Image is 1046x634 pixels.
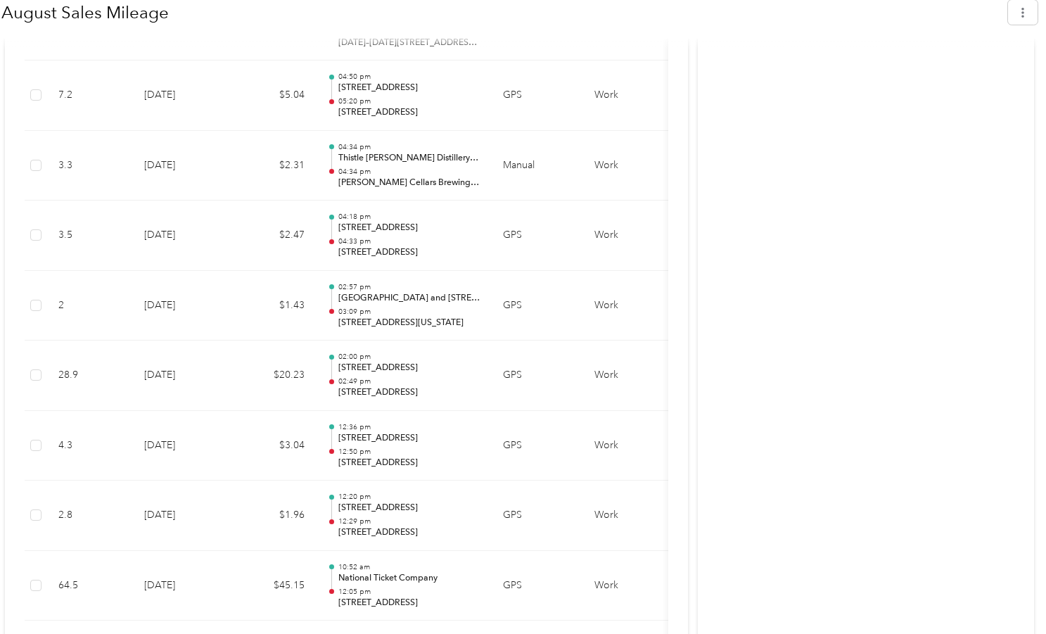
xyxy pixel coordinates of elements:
[47,61,133,131] td: 7.2
[338,447,480,457] p: 12:50 pm
[492,271,583,341] td: GPS
[133,551,231,621] td: [DATE]
[583,131,689,201] td: Work
[338,352,480,362] p: 02:00 pm
[338,516,480,526] p: 12:29 pm
[231,61,316,131] td: $5.04
[583,201,689,271] td: Work
[492,481,583,551] td: GPS
[231,131,316,201] td: $2.31
[231,271,316,341] td: $1.43
[47,341,133,411] td: 28.9
[338,212,480,222] p: 04:18 pm
[133,131,231,201] td: [DATE]
[492,201,583,271] td: GPS
[338,422,480,432] p: 12:36 pm
[47,131,133,201] td: 3.3
[492,341,583,411] td: GPS
[338,492,480,502] p: 12:20 pm
[338,222,480,234] p: [STREET_ADDRESS]
[583,341,689,411] td: Work
[338,72,480,82] p: 04:50 pm
[338,362,480,374] p: [STREET_ADDRESS]
[338,386,480,399] p: [STREET_ADDRESS]
[338,142,480,152] p: 04:34 pm
[338,152,480,165] p: Thistle [PERSON_NAME] Distillery, [STREET_ADDRESS]
[231,411,316,481] td: $3.04
[133,481,231,551] td: [DATE]
[338,376,480,386] p: 02:49 pm
[338,562,480,572] p: 10:52 am
[338,526,480,539] p: [STREET_ADDRESS]
[133,411,231,481] td: [DATE]
[338,282,480,292] p: 02:57 pm
[583,551,689,621] td: Work
[338,502,480,514] p: [STREET_ADDRESS]
[133,201,231,271] td: [DATE]
[338,167,480,177] p: 04:34 pm
[492,551,583,621] td: GPS
[47,201,133,271] td: 3.5
[231,481,316,551] td: $1.96
[47,411,133,481] td: 4.3
[133,61,231,131] td: [DATE]
[338,96,480,106] p: 05:20 pm
[338,106,480,119] p: [STREET_ADDRESS]
[583,271,689,341] td: Work
[47,271,133,341] td: 2
[338,307,480,317] p: 03:09 pm
[338,236,480,246] p: 04:33 pm
[231,201,316,271] td: $2.47
[338,317,480,329] p: [STREET_ADDRESS][US_STATE]
[338,597,480,609] p: [STREET_ADDRESS]
[47,551,133,621] td: 64.5
[338,587,480,597] p: 12:05 pm
[231,341,316,411] td: $20.23
[583,411,689,481] td: Work
[338,457,480,469] p: [STREET_ADDRESS]
[492,411,583,481] td: GPS
[583,61,689,131] td: Work
[492,131,583,201] td: Manual
[338,432,480,445] p: [STREET_ADDRESS]
[133,341,231,411] td: [DATE]
[583,481,689,551] td: Work
[338,177,480,189] p: [PERSON_NAME] Cellars Brewing Company, [STREET_ADDRESS]
[338,572,480,585] p: National Ticket Company
[47,481,133,551] td: 2.8
[133,271,231,341] td: [DATE]
[338,246,480,259] p: [STREET_ADDRESS]
[338,82,480,94] p: [STREET_ADDRESS]
[492,61,583,131] td: GPS
[231,551,316,621] td: $45.15
[338,292,480,305] p: [GEOGRAPHIC_DATA] and [STREET_ADDRESS][US_STATE]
